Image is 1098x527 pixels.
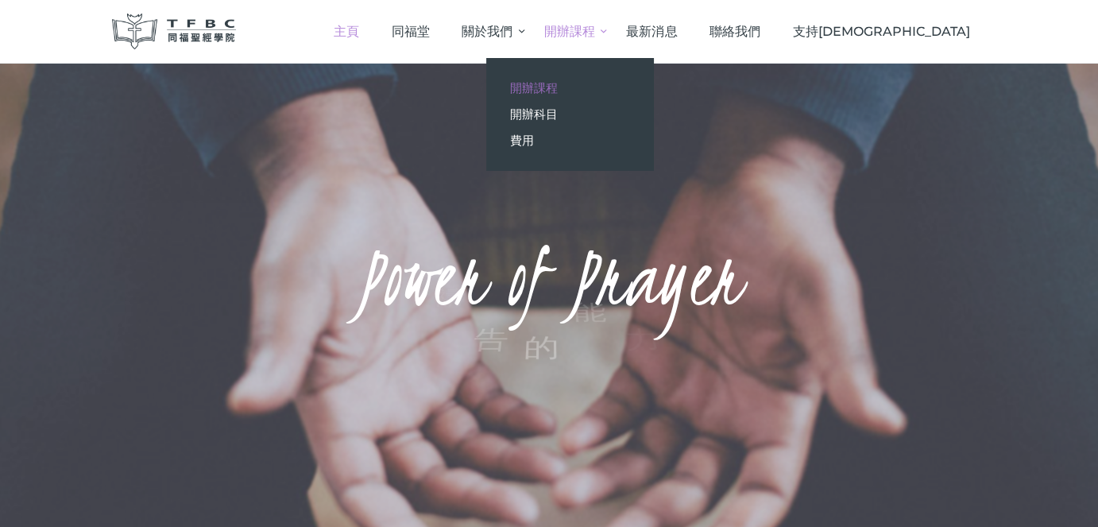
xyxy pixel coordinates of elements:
span: 費用 [510,133,534,148]
span: 開辦課程 [544,24,595,39]
a: 費用 [486,127,653,153]
span: 開辦課程 [510,80,558,95]
span: 主頁 [334,24,359,39]
span: 聯絡我們 [709,24,760,39]
span: 支持[DEMOGRAPHIC_DATA] [793,24,970,39]
div: 的 [523,335,575,358]
a: 關於我們 [446,8,528,55]
rs-layer: Power of Prayer [355,268,741,288]
div: 告 [471,328,524,351]
span: 同福堂 [392,24,430,39]
a: 主頁 [318,8,376,55]
a: 聯絡我們 [694,8,777,55]
a: 同福堂 [375,8,446,55]
a: 開辦科目 [486,101,653,127]
img: 同福聖經學院 TFBC [112,14,236,49]
a: 最新消息 [610,8,694,55]
span: 最新消息 [626,24,677,39]
a: 支持[DEMOGRAPHIC_DATA] [776,8,986,55]
a: 開辦課程 [486,75,653,101]
div: 力 [623,328,679,351]
span: 關於我們 [462,24,512,39]
a: 開辦課程 [528,8,611,55]
span: 開辦科目 [510,107,558,122]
